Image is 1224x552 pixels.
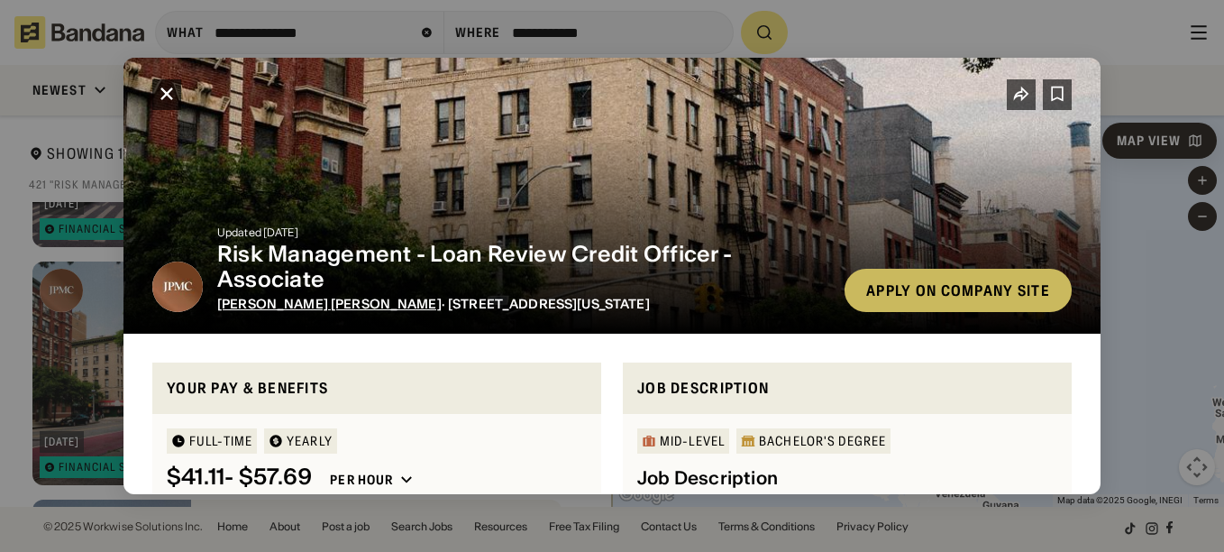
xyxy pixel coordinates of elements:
[637,377,1057,400] div: Job Description
[217,242,830,294] div: Risk Management - Loan Review Credit Officer - Associate
[330,472,393,488] div: Per hour
[167,465,312,491] div: $ 41.11 - $57.69
[217,296,442,312] span: [PERSON_NAME] [PERSON_NAME]
[217,297,830,312] div: · [STREET_ADDRESS][US_STATE]
[152,262,203,312] img: J.P. Morgan Chase logo
[866,283,1050,298] div: Apply on company site
[189,435,252,447] div: Full-time
[759,435,886,447] div: Bachelor's Degree
[217,227,830,238] div: Updated [DATE]
[637,465,778,492] div: Job Description
[660,435,725,447] div: Mid-Level
[287,435,333,447] div: YEARLY
[167,377,587,400] div: Your pay & benefits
